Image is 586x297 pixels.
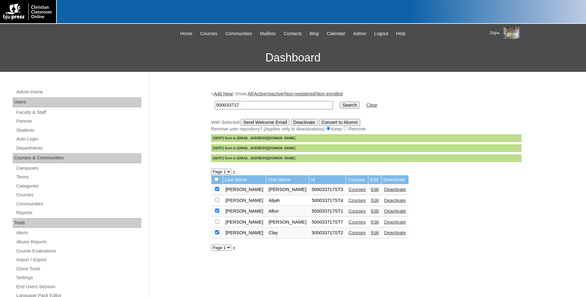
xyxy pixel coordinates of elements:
[309,217,346,228] td: 500033717ST7
[348,209,366,214] a: Courses
[353,30,367,37] span: Admin
[368,175,381,184] td: Edit
[16,135,141,143] a: Auto Login
[393,30,409,37] a: Help
[16,117,141,125] a: Parents
[13,97,141,107] div: Users
[13,218,141,228] div: Tools
[222,30,256,37] a: Communities
[384,209,406,214] a: Deactivate
[223,175,266,184] td: Last Name
[16,238,141,246] a: Abuse Reports
[177,30,196,37] a: Home
[16,209,141,217] a: Reports
[215,101,333,109] input: Search
[371,209,379,214] a: Edit
[16,109,141,116] a: Faculty & Staff
[211,154,521,162] div: [SENT] Sent to [EMAIL_ADDRESS][DOMAIN_NAME]
[384,220,406,225] a: Deactivate
[197,30,221,37] a: Courses
[309,206,346,217] td: 500033717ST1
[3,44,583,72] h3: Dashboard
[214,91,232,96] a: Add New
[374,30,388,37] span: Logout
[371,30,391,37] a: Logout
[371,198,379,203] a: Edit
[266,195,309,206] td: Alijah
[211,119,521,162] div: With Selected:
[310,30,319,37] span: Blog
[223,206,266,217] td: [PERSON_NAME]
[16,191,141,199] a: Courses
[200,30,218,37] span: Courses
[266,228,309,238] td: Clay
[223,184,266,195] td: [PERSON_NAME]
[348,187,366,192] a: Courses
[16,247,141,255] a: Course Evaluations
[266,206,309,217] td: Allon
[384,198,406,203] a: Deactivate
[309,184,346,195] td: 500033717ST3
[254,91,267,96] a: Active
[211,144,521,152] div: [SENT] Sent to [EMAIL_ADDRESS][DOMAIN_NAME]
[225,30,252,37] span: Communities
[223,228,266,238] td: [PERSON_NAME]
[340,102,359,109] input: Search
[291,119,318,126] input: Deactivate
[16,164,141,172] a: Campuses
[266,184,309,195] td: [PERSON_NAME]
[16,88,141,96] a: Admin Home
[327,30,345,37] span: Calendar
[241,119,290,126] input: Send Welcome Email
[309,195,346,206] td: 500033717ST4
[319,119,360,126] input: Convert to Alumni
[371,187,379,192] a: Edit
[348,230,366,235] a: Courses
[281,30,305,37] a: Contacts
[233,169,235,174] a: »
[16,229,141,237] a: Alerts
[248,91,253,96] a: All
[13,153,141,163] div: Courses & Communities
[382,175,408,184] td: Deactivate
[16,173,141,181] a: Terms
[257,30,279,37] a: Mailbox
[285,91,315,96] a: Non-registered
[266,175,309,184] td: First Name
[180,30,193,37] span: Home
[268,91,284,96] a: Inactive
[284,30,302,37] span: Contacts
[260,30,276,37] span: Mailbox
[348,220,366,225] a: Courses
[3,3,53,20] img: logo-white.png
[211,126,521,132] div: Remove user repository? (Applies only to deactivations) Keep Remove
[384,230,406,235] a: Deactivate
[307,30,322,37] a: Blog
[371,220,379,225] a: Edit
[309,228,346,238] td: 500033717ST2
[309,175,346,184] td: Id
[16,144,141,152] a: Departments
[211,134,521,142] div: [SENT] Sent to [EMAIL_ADDRESS][DOMAIN_NAME]
[16,283,141,291] a: End Users Session
[266,217,309,228] td: [PERSON_NAME]
[223,217,266,228] td: [PERSON_NAME]
[324,30,348,37] a: Calendar
[211,91,521,162] div: + | Show: | | | |
[350,30,370,37] a: Admin
[16,126,141,134] a: Students
[348,198,366,203] a: Courses
[223,195,266,206] td: [PERSON_NAME]
[16,274,141,282] a: Settings
[504,27,519,39] img: Joy Dantz
[233,245,235,250] a: »
[384,187,406,192] a: Deactivate
[346,175,368,184] td: Courses
[16,200,141,208] a: Communities
[16,256,141,264] a: Import / Export
[371,230,379,235] a: Edit
[489,27,580,39] div: Joy
[396,30,405,37] span: Help
[316,91,343,96] a: Non-enrolled
[16,182,141,190] a: Categories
